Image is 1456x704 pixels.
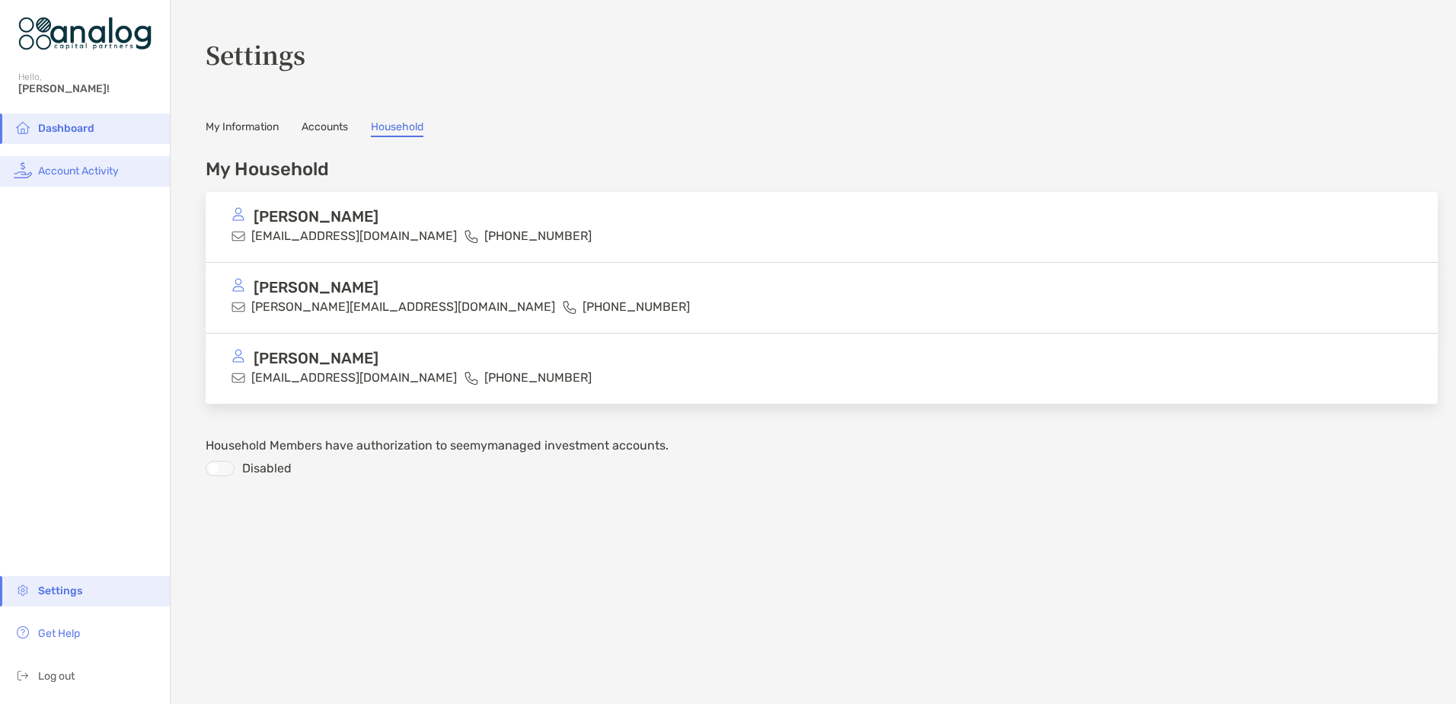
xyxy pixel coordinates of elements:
[583,297,690,316] p: [PHONE_NUMBER]
[38,584,82,597] span: Settings
[254,278,378,297] p: [PERSON_NAME]
[235,461,292,476] span: Disabled
[484,368,592,387] p: [PHONE_NUMBER]
[14,666,32,684] img: logout icon
[206,120,279,137] a: My Information
[251,297,555,316] p: [PERSON_NAME][EMAIL_ADDRESS][DOMAIN_NAME]
[254,349,378,368] p: [PERSON_NAME]
[251,226,457,245] p: [EMAIL_ADDRESS][DOMAIN_NAME]
[38,670,75,683] span: Log out
[206,436,1438,455] p: Household Members have authorization to see my managed investment accounts.
[231,229,245,243] img: email icon
[38,627,80,640] span: Get Help
[465,371,478,385] img: phone icon
[231,300,245,314] img: email icon
[465,229,478,243] img: phone icon
[38,165,119,178] span: Account Activity
[371,120,423,137] a: Household
[231,207,245,221] img: avatar icon
[231,349,245,363] img: avatar icon
[206,37,1438,72] h3: Settings
[18,6,152,61] img: Zoe Logo
[231,278,245,292] img: avatar icon
[563,300,576,314] img: phone icon
[231,371,245,385] img: email icon
[18,82,161,95] span: [PERSON_NAME]!
[38,122,94,135] span: Dashboard
[14,581,32,599] img: settings icon
[484,226,592,245] p: [PHONE_NUMBER]
[14,118,32,136] img: household icon
[302,120,348,137] a: Accounts
[14,161,32,179] img: activity icon
[251,368,457,387] p: [EMAIL_ADDRESS][DOMAIN_NAME]
[254,207,378,226] p: [PERSON_NAME]
[206,158,329,180] h4: My Household
[14,623,32,642] img: get-help icon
